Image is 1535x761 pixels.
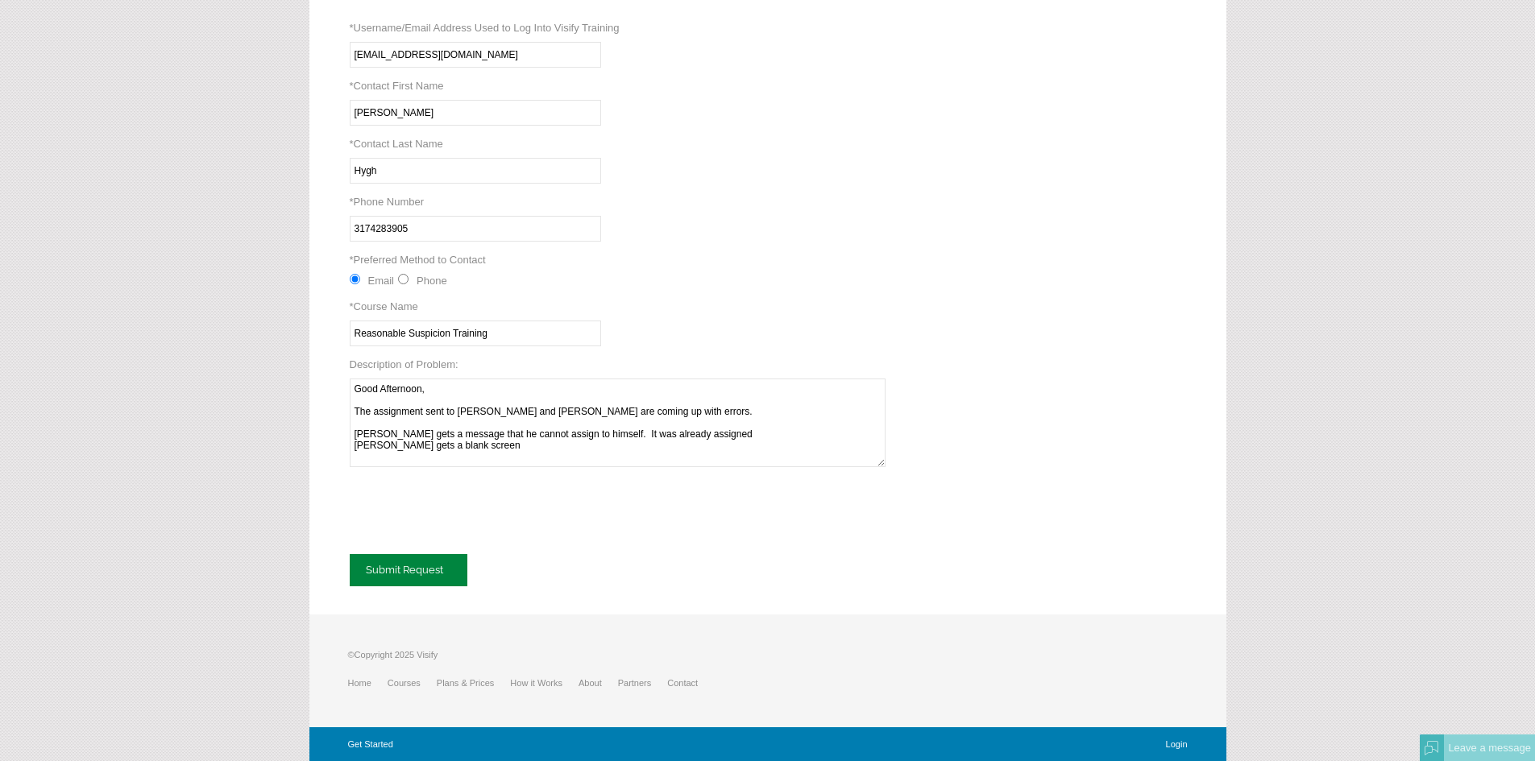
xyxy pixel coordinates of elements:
[350,554,467,586] a: Submit Request
[350,479,595,542] iframe: reCAPTCHA
[350,80,444,92] label: Contact First Name
[368,275,395,287] label: Email
[350,300,418,312] label: Course Name
[350,22,620,34] label: Username/Email Address Used to Log Into Visify Training
[618,678,668,688] a: Partners
[1166,739,1188,749] a: Login
[579,678,618,688] a: About
[1444,734,1535,761] div: Leave a message
[417,275,447,287] label: Phone
[350,358,458,370] label: Description of Problem:
[667,678,714,688] a: Contact
[350,196,425,208] label: Phone Number
[355,650,438,660] span: Copyright 2025 Visify
[437,678,511,688] a: Plans & Prices
[1425,741,1439,755] img: Offline
[348,678,388,688] a: Home
[350,254,486,266] label: Preferred Method to Contact
[350,138,443,150] label: Contact Last Name
[388,678,437,688] a: Courses
[348,647,715,671] p: ©
[348,739,393,749] a: Get Started
[510,678,579,688] a: How it Works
